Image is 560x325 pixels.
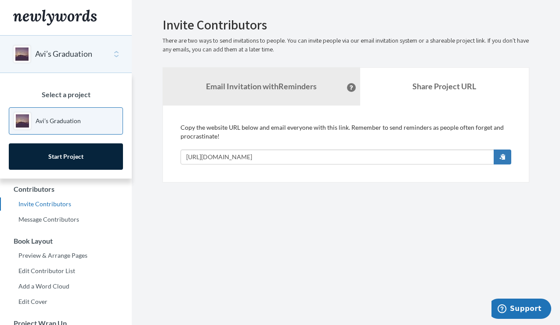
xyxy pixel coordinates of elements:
[163,18,529,32] h2: Invite Contributors
[412,81,476,91] b: Share Project URL
[35,48,92,60] button: Avi’s Graduation
[0,185,132,193] h3: Contributors
[9,107,123,135] a: Avi’s Graduation
[13,10,97,26] img: Newlywords logo
[9,143,123,170] a: Start Project
[206,81,317,91] strong: Email Invitation with Reminders
[491,299,551,321] iframe: Opens a widget where you can chat to one of our agents
[36,117,81,125] p: Avi’s Graduation
[0,237,132,245] h3: Book Layout
[9,91,123,99] h3: Select a project
[163,37,529,54] p: There are two ways to send invitations to people. You can invite people via our email invitation ...
[181,123,511,164] div: Copy the website URL below and email everyone with this link. Remember to send reminders as peopl...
